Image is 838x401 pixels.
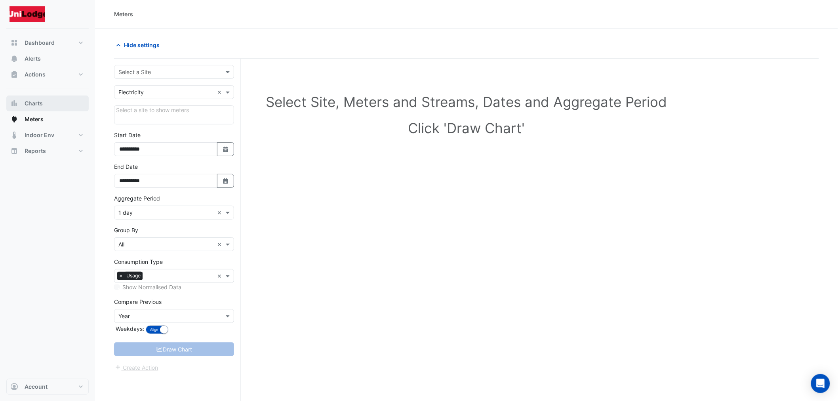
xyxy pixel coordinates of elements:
label: Group By [114,226,138,234]
span: × [117,272,124,280]
label: Weekdays: [114,325,144,333]
app-escalated-ticket-create-button: Please correct errors first [114,363,159,370]
span: Actions [25,71,46,78]
label: End Date [114,162,138,171]
app-icon: Meters [10,115,18,123]
label: Compare Previous [114,298,162,306]
app-icon: Charts [10,99,18,107]
label: Consumption Type [114,258,163,266]
h1: Select Site, Meters and Streams, Dates and Aggregate Period [127,94,806,110]
label: Start Date [114,131,141,139]
app-icon: Reports [10,147,18,155]
fa-icon: Select Date [222,178,229,184]
span: Charts [25,99,43,107]
button: Meters [6,111,89,127]
span: Meters [25,115,44,123]
span: Clear [217,240,224,248]
span: Indoor Env [25,131,54,139]
span: Usage [124,272,143,280]
img: Company Logo [10,6,45,22]
div: Select meters or streams to enable normalisation [114,283,234,291]
app-icon: Alerts [10,55,18,63]
fa-icon: Select Date [222,146,229,153]
span: Clear [217,208,224,217]
div: Open Intercom Messenger [811,374,830,393]
button: Alerts [6,51,89,67]
span: Clear [217,88,224,96]
app-icon: Actions [10,71,18,78]
button: Actions [6,67,89,82]
button: Reports [6,143,89,159]
div: Meters [114,10,133,18]
span: Account [25,383,48,391]
span: Clear [217,272,224,280]
span: Reports [25,147,46,155]
app-icon: Indoor Env [10,131,18,139]
button: Dashboard [6,35,89,51]
span: Alerts [25,55,41,63]
button: Hide settings [114,38,165,52]
span: Dashboard [25,39,55,47]
label: Aggregate Period [114,194,160,202]
h1: Click 'Draw Chart' [127,120,806,136]
button: Charts [6,95,89,111]
span: Hide settings [124,41,160,49]
button: Indoor Env [6,127,89,143]
button: Account [6,379,89,395]
div: Click Update or Cancel in Details panel [114,105,234,124]
app-icon: Dashboard [10,39,18,47]
label: Show Normalised Data [122,283,181,291]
